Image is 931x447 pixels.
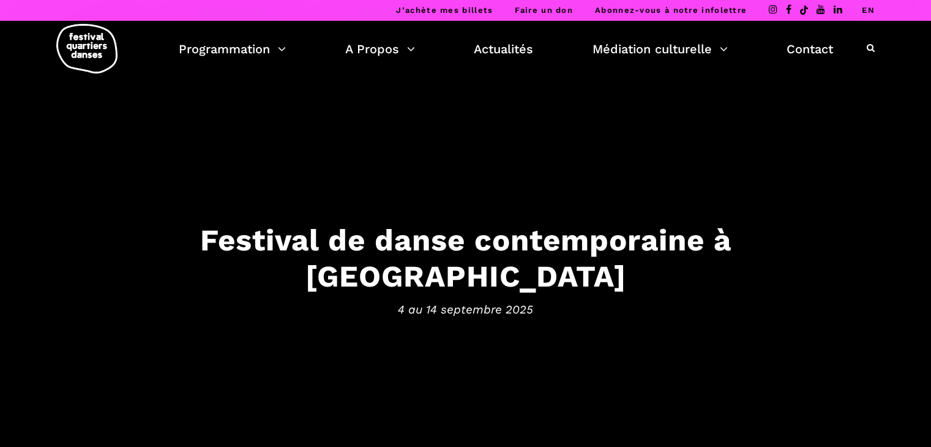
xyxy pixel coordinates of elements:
[396,6,493,15] a: J’achète mes billets
[515,6,573,15] a: Faire un don
[474,39,533,59] a: Actualités
[862,6,875,15] a: EN
[179,39,286,59] a: Programmation
[86,222,845,295] h3: Festival de danse contemporaine à [GEOGRAPHIC_DATA]
[593,39,728,59] a: Médiation culturelle
[86,300,845,318] span: 4 au 14 septembre 2025
[595,6,747,15] a: Abonnez-vous à notre infolettre
[787,39,833,59] a: Contact
[56,24,118,73] img: logo-fqd-med
[345,39,415,59] a: A Propos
